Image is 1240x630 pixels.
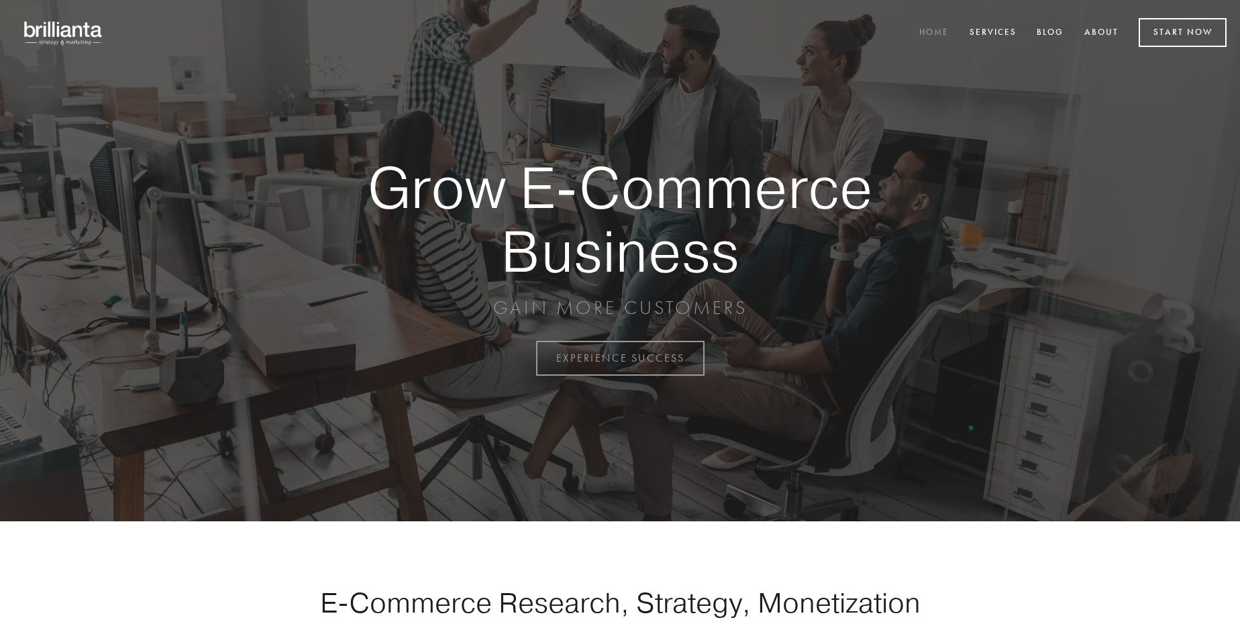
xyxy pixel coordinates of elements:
a: EXPERIENCE SUCCESS [536,341,705,376]
a: About [1076,22,1127,44]
p: GAIN MORE CUSTOMERS [321,296,919,320]
h1: E-Commerce Research, Strategy, Monetization [278,586,962,619]
a: Start Now [1139,18,1227,47]
a: Blog [1028,22,1072,44]
a: Home [911,22,958,44]
a: Services [961,22,1025,44]
strong: Grow E-Commerce Business [321,156,919,282]
img: brillianta - research, strategy, marketing [13,13,114,52]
